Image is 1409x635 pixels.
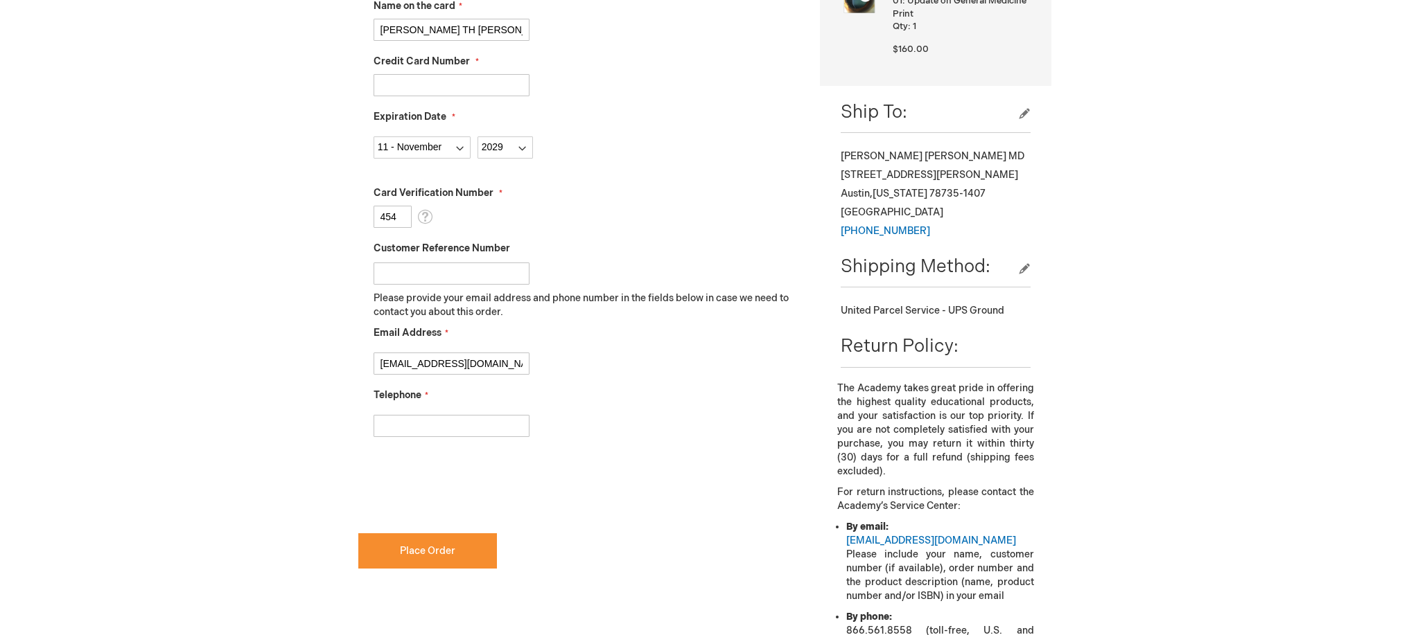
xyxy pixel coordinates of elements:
[841,336,959,357] span: Return Policy:
[837,485,1033,513] p: For return instructions, please contact the Academy’s Service Center:
[358,459,569,513] iframe: reCAPTCHA
[374,55,470,67] span: Credit Card Number
[846,520,1033,603] li: Please include your name, customer number (if available), order number and the product descriptio...
[400,545,455,557] span: Place Order
[841,102,907,123] span: Ship To:
[893,44,929,55] span: $160.00
[841,147,1030,240] div: [PERSON_NAME] [PERSON_NAME] MD [STREET_ADDRESS][PERSON_NAME] Austin , 78735-1407 [GEOGRAPHIC_DATA]
[374,206,412,228] input: Card Verification Number
[374,74,530,96] input: Credit Card Number
[846,535,1016,546] a: [EMAIL_ADDRESS][DOMAIN_NAME]
[374,242,510,254] span: Customer Reference Number
[374,327,441,339] span: Email Address
[841,256,990,278] span: Shipping Method:
[841,225,930,237] a: [PHONE_NUMBER]
[846,611,892,623] strong: By phone:
[374,187,493,199] span: Card Verification Number
[893,21,908,32] span: Qty
[873,188,927,199] span: [US_STATE]
[374,389,421,401] span: Telephone
[374,111,446,123] span: Expiration Date
[913,21,916,32] span: 1
[374,292,800,319] p: Please provide your email address and phone number in the fields below in case we need to contact...
[837,382,1033,479] p: The Academy takes great pride in offering the highest quality educational products, and your sati...
[358,533,497,569] button: Place Order
[846,521,889,533] strong: By email:
[841,305,1004,316] span: United Parcel Service - UPS Ground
